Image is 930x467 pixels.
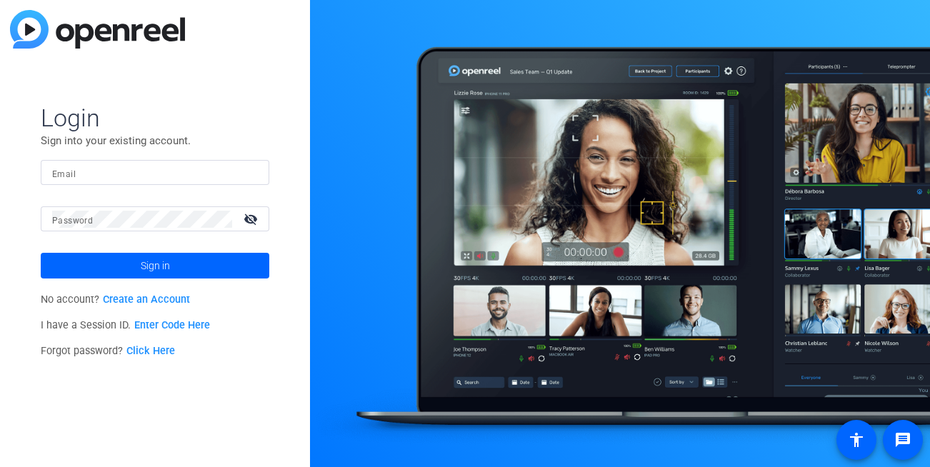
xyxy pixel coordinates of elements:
[41,133,269,149] p: Sign into your existing account.
[141,248,170,283] span: Sign in
[235,209,269,229] mat-icon: visibility_off
[41,345,175,357] span: Forgot password?
[103,293,190,306] a: Create an Account
[41,253,269,278] button: Sign in
[41,103,269,133] span: Login
[41,293,190,306] span: No account?
[41,319,210,331] span: I have a Session ID.
[126,345,175,357] a: Click Here
[848,431,865,448] mat-icon: accessibility
[134,319,210,331] a: Enter Code Here
[894,431,911,448] mat-icon: message
[10,10,185,49] img: blue-gradient.svg
[52,164,258,181] input: Enter Email Address
[52,216,93,226] mat-label: Password
[52,169,76,179] mat-label: Email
